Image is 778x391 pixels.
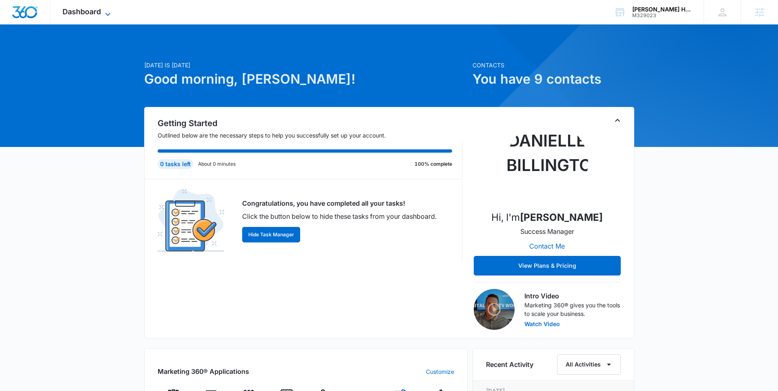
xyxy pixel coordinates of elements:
[158,117,462,129] h2: Getting Started
[486,360,533,369] h6: Recent Activity
[242,198,437,208] p: Congratulations, you have completed all your tasks!
[198,160,236,168] p: About 0 minutes
[524,321,560,327] button: Watch Video
[506,122,588,204] img: Danielle Billington
[613,116,622,125] button: Toggle Collapse
[242,211,437,221] p: Click the button below to hide these tasks from your dashboard.
[415,160,452,168] p: 100% complete
[520,227,574,236] p: Success Manager
[474,256,621,275] button: View Plans & Pricing
[557,354,621,375] button: All Activities
[242,227,300,242] button: Hide Task Manager
[473,69,634,89] h1: You have 9 contacts
[144,61,468,69] p: [DATE] is [DATE]
[158,159,193,169] div: 0 tasks left
[474,289,515,330] img: Intro Video
[158,367,249,376] h2: Marketing 360® Applications
[632,6,692,13] div: account name
[158,131,462,140] p: Outlined below are the necessary steps to help you successfully set up your account.
[521,236,573,256] button: Contact Me
[426,367,454,376] a: Customize
[632,13,692,18] div: account id
[62,7,101,16] span: Dashboard
[524,301,621,318] p: Marketing 360® gives you the tools to scale your business.
[144,69,468,89] h1: Good morning, [PERSON_NAME]!
[473,61,634,69] p: Contacts
[524,291,621,301] h3: Intro Video
[491,210,603,225] p: Hi, I'm
[520,211,603,223] strong: [PERSON_NAME]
